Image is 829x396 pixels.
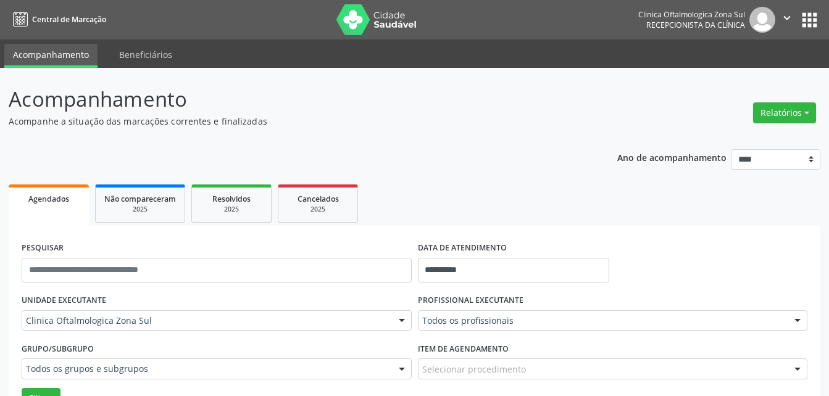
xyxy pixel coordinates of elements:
[104,194,176,204] span: Não compareceram
[26,315,386,327] span: Clinica Oftalmologica Zona Sul
[617,149,727,165] p: Ano de acompanhamento
[28,194,69,204] span: Agendados
[110,44,181,65] a: Beneficiários
[775,7,799,33] button: 
[287,205,349,214] div: 2025
[9,9,106,30] a: Central de Marcação
[22,239,64,258] label: PESQUISAR
[201,205,262,214] div: 2025
[212,194,251,204] span: Resolvidos
[418,339,509,358] label: Item de agendamento
[298,194,339,204] span: Cancelados
[22,339,94,358] label: Grupo/Subgrupo
[749,7,775,33] img: img
[32,14,106,25] span: Central de Marcação
[9,115,577,128] p: Acompanhe a situação das marcações correntes e finalizadas
[104,205,176,214] div: 2025
[418,239,507,258] label: DATA DE ATENDIMENTO
[418,291,523,310] label: PROFISSIONAL EXECUTANTE
[780,11,794,25] i: 
[753,102,816,123] button: Relatórios
[422,363,526,376] span: Selecionar procedimento
[9,84,577,115] p: Acompanhamento
[4,44,98,68] a: Acompanhamento
[638,9,745,20] div: Clinica Oftalmologica Zona Sul
[799,9,820,31] button: apps
[422,315,783,327] span: Todos os profissionais
[22,291,106,310] label: UNIDADE EXECUTANTE
[646,20,745,30] span: Recepcionista da clínica
[26,363,386,375] span: Todos os grupos e subgrupos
